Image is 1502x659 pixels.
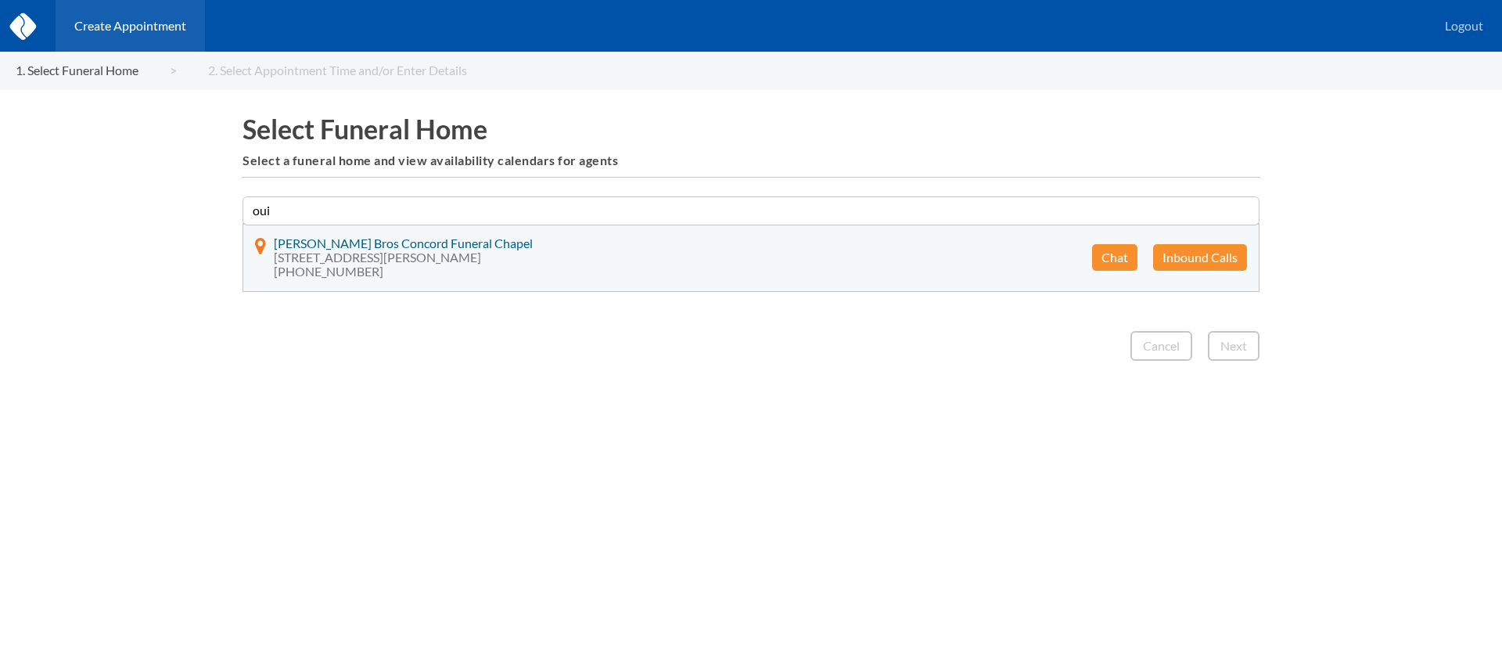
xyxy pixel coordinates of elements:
[243,113,1259,144] h1: Select Funeral Home
[274,265,533,279] span: [PHONE_NUMBER]
[243,196,1259,225] input: Search for a funeral home...
[1208,331,1259,361] button: Next
[243,153,1259,167] h6: Select a funeral home and view availability calendars for agents
[1153,244,1247,271] button: Inbound Calls
[274,236,533,250] span: [PERSON_NAME] Bros Concord Funeral Chapel
[1130,331,1192,361] button: Cancel
[1092,244,1137,271] button: Chat
[274,250,533,265] span: [STREET_ADDRESS][PERSON_NAME]
[16,63,177,77] a: 1. Select Funeral Home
